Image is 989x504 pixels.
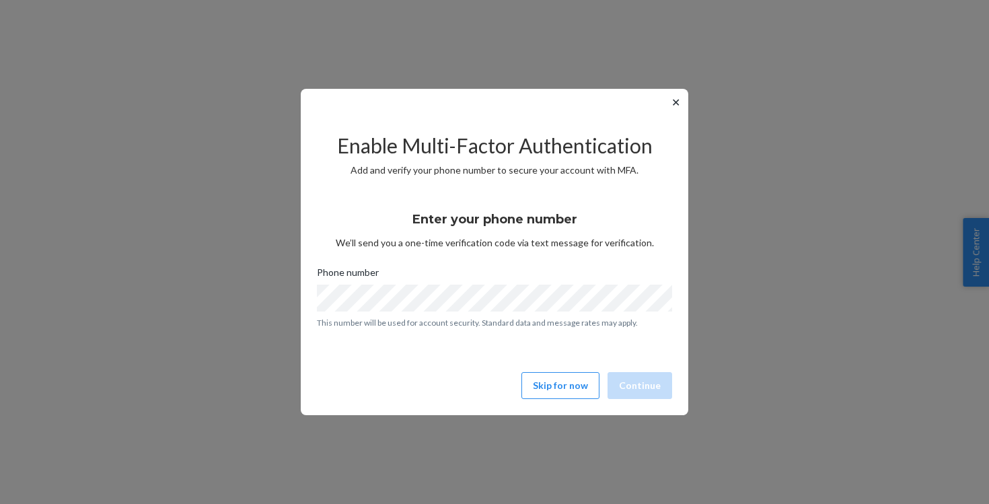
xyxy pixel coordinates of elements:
button: Continue [608,372,672,399]
button: ✕ [669,94,683,110]
h2: Enable Multi-Factor Authentication [317,135,672,157]
p: This number will be used for account security. Standard data and message rates may apply. [317,317,672,328]
span: Phone number [317,266,379,285]
button: Skip for now [521,372,599,399]
div: We’ll send you a one-time verification code via text message for verification. [317,200,672,250]
p: Add and verify your phone number to secure your account with MFA. [317,164,672,177]
h3: Enter your phone number [412,211,577,228]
